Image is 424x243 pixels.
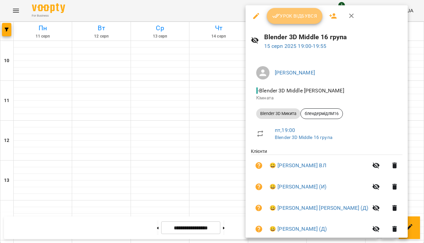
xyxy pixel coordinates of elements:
span: Урок відбувся [272,12,317,20]
span: - Blender 3D Middle [PERSON_NAME] [256,87,346,94]
span: блендермідлМ16 [301,111,343,117]
div: блендермідлМ16 [300,108,343,119]
button: Урок відбувся [267,8,323,24]
a: 😀 [PERSON_NAME] (И) [269,183,326,191]
h6: Blender 3D Middle 16 група [264,32,403,42]
button: Візит ще не сплачено. Додати оплату? [251,200,267,216]
a: пт , 19:00 [275,127,295,133]
a: [PERSON_NAME] [275,69,315,76]
span: Blender 3D Микита [256,111,300,117]
button: Візит ще не сплачено. Додати оплату? [251,221,267,237]
a: 15 серп 2025 19:00-19:55 [264,43,327,49]
button: Візит ще не сплачено. Додати оплату? [251,179,267,195]
a: 😀 [PERSON_NAME] (Д) [269,225,327,233]
p: Кімната [256,95,397,101]
button: Візит ще не сплачено. Додати оплату? [251,158,267,174]
a: 😀 [PERSON_NAME] [PERSON_NAME] (Д) [269,204,368,212]
a: 😀 [PERSON_NAME] ВЛ [269,162,326,170]
a: Blender 3D Middle 16 група [275,135,332,140]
